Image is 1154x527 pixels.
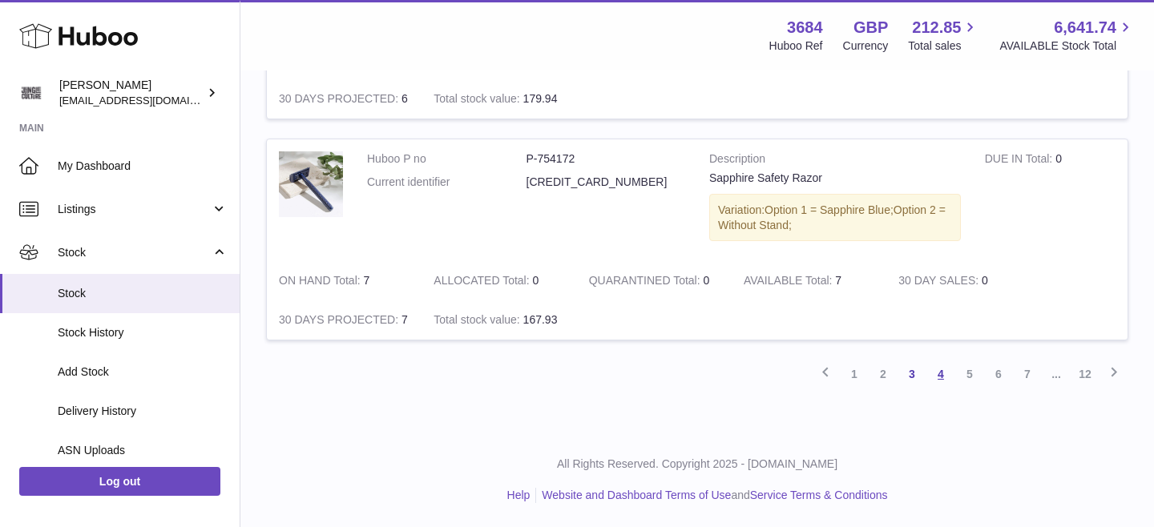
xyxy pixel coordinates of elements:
[523,313,558,326] span: 167.93
[434,92,523,109] strong: Total stock value
[973,139,1128,262] td: 0
[19,467,220,496] a: Log out
[58,325,228,340] span: Stock History
[59,94,236,107] span: [EMAIL_ADDRESS][DOMAIN_NAME]
[853,17,888,38] strong: GBP
[1042,360,1071,388] span: ...
[869,360,898,388] a: 2
[58,159,228,174] span: My Dashboard
[19,81,43,105] img: theinternationalventure@gmail.com
[898,274,982,291] strong: 30 DAY SALES
[912,17,961,38] span: 212.85
[1054,17,1116,38] span: 6,641.74
[769,38,823,54] div: Huboo Ref
[58,364,228,380] span: Add Stock
[589,274,704,291] strong: QUARANTINED Total
[709,171,961,186] div: Sapphire Safety Razor
[886,261,1041,300] td: 0
[1071,360,1100,388] a: 12
[732,261,886,300] td: 7
[58,202,211,217] span: Listings
[955,360,984,388] a: 5
[984,360,1013,388] a: 6
[253,457,1141,472] p: All Rights Reserved. Copyright 2025 - [DOMAIN_NAME]
[765,203,894,216] span: Option 1 = Sapphire Blue;
[279,92,401,109] strong: 30 DAYS PROJECTED
[908,38,979,54] span: Total sales
[367,175,527,190] dt: Current identifier
[750,489,888,501] a: Service Terms & Conditions
[58,443,228,458] span: ASN Uploads
[267,300,422,340] td: 7
[59,78,204,108] div: [PERSON_NAME]
[434,274,532,291] strong: ALLOCATED Total
[536,488,887,503] li: and
[787,17,823,38] strong: 3684
[908,17,979,54] a: 212.85 Total sales
[267,79,422,119] td: 6
[985,152,1055,169] strong: DUE IN Total
[523,92,558,105] span: 179.94
[507,489,531,501] a: Help
[279,313,401,330] strong: 30 DAYS PROJECTED
[840,360,869,388] a: 1
[542,489,731,501] a: Website and Dashboard Terms of Use
[527,175,686,190] dd: [CREDIT_CARD_NUMBER]
[898,360,926,388] a: 3
[999,38,1135,54] span: AVAILABLE Stock Total
[718,203,946,231] span: Option 2 = Without Stand;
[744,274,835,291] strong: AVAILABLE Total
[704,274,710,287] span: 0
[527,151,686,167] dd: P-754172
[279,274,364,291] strong: ON HAND Total
[843,38,889,54] div: Currency
[422,261,576,300] td: 0
[367,151,527,167] dt: Huboo P no
[58,404,228,419] span: Delivery History
[434,313,523,330] strong: Total stock value
[1013,360,1042,388] a: 7
[279,151,343,217] img: product image
[709,194,961,242] div: Variation:
[926,360,955,388] a: 4
[999,17,1135,54] a: 6,641.74 AVAILABLE Stock Total
[58,245,211,260] span: Stock
[709,151,961,171] strong: Description
[267,261,422,300] td: 7
[58,286,228,301] span: Stock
